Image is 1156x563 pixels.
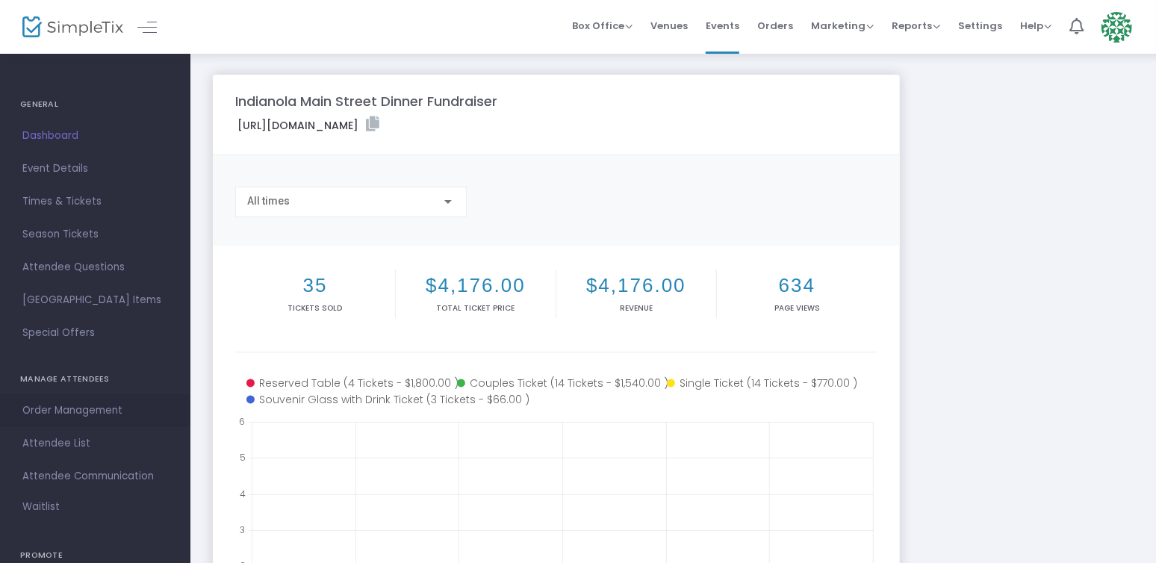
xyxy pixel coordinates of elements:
text: 6 [239,415,245,428]
span: Help [1020,19,1051,33]
h2: 634 [720,274,874,297]
span: Event Details [22,159,168,178]
span: Dashboard [22,126,168,146]
span: [GEOGRAPHIC_DATA] Items [22,290,168,310]
span: Attendee List [22,434,168,453]
text: 5 [240,451,246,464]
span: Times & Tickets [22,192,168,211]
span: Attendee Communication [22,467,168,486]
p: Revenue [559,302,713,314]
span: Settings [958,7,1002,45]
span: Marketing [811,19,874,33]
span: Attendee Questions [22,258,168,277]
h4: GENERAL [20,90,170,119]
p: Tickets sold [238,302,392,314]
span: Season Tickets [22,225,168,244]
span: Order Management [22,401,168,420]
span: Orders [757,7,793,45]
p: Page Views [720,302,874,314]
span: Waitlist [22,500,60,514]
label: [URL][DOMAIN_NAME] [237,116,379,134]
span: All times [247,195,290,207]
text: 4 [240,487,246,500]
h2: $4,176.00 [399,274,553,297]
span: Events [706,7,739,45]
span: Special Offers [22,323,168,343]
h2: $4,176.00 [559,274,713,297]
h4: MANAGE ATTENDEES [20,364,170,394]
span: Venues [650,7,688,45]
text: 3 [240,523,245,536]
span: Box Office [572,19,633,33]
m-panel-title: Indianola Main Street Dinner Fundraiser [235,91,497,111]
p: Total Ticket Price [399,302,553,314]
span: Reports [892,19,940,33]
h2: 35 [238,274,392,297]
